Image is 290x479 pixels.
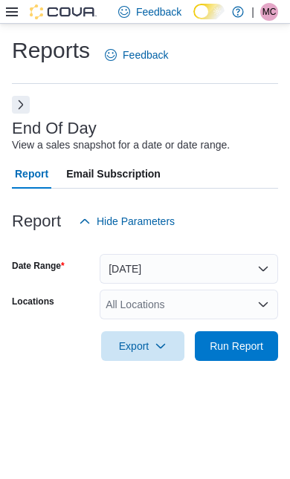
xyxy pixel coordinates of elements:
[12,260,65,272] label: Date Range
[30,4,97,19] img: Cova
[195,331,278,361] button: Run Report
[136,4,181,19] span: Feedback
[12,212,61,230] h3: Report
[262,3,277,21] span: MC
[12,120,97,137] h3: End Of Day
[12,36,90,65] h1: Reports
[100,254,278,284] button: [DATE]
[66,159,161,189] span: Email Subscription
[257,299,269,310] button: Open list of options
[12,296,54,307] label: Locations
[99,40,174,70] a: Feedback
[97,214,175,229] span: Hide Parameters
[110,331,175,361] span: Export
[193,4,225,19] input: Dark Mode
[12,96,30,114] button: Next
[12,137,230,153] div: View a sales snapshot for a date or date range.
[73,206,181,236] button: Hide Parameters
[101,331,184,361] button: Export
[193,19,194,20] span: Dark Mode
[15,159,48,189] span: Report
[123,48,168,62] span: Feedback
[260,3,278,21] div: Mike Cochrane
[210,339,263,353] span: Run Report
[251,3,254,21] p: |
